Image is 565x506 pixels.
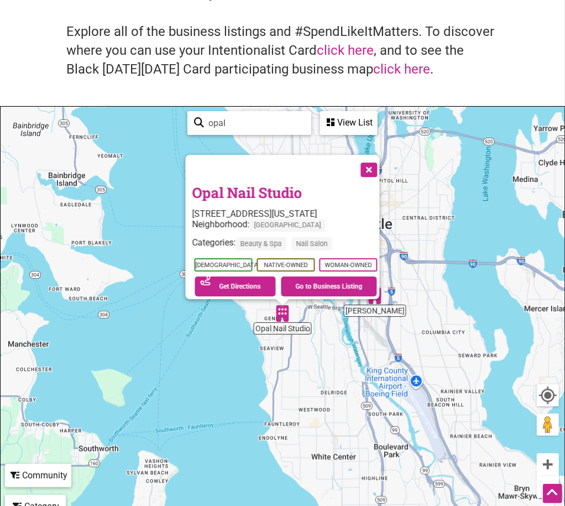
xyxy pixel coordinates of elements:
[321,112,376,133] div: View List
[5,464,71,487] div: Filter by Community
[195,277,276,296] a: Get Directions
[537,384,559,406] button: Your Location
[354,155,382,182] button: Close
[187,111,311,135] div: Type to search and filter
[192,183,302,202] a: Opal Nail Studio
[537,453,559,476] button: Zoom in
[192,208,380,219] div: [STREET_ADDRESS][US_STATE]
[192,237,380,255] div: Categories:
[320,111,378,135] div: See a list of the visible businesses
[537,476,559,498] button: Zoom out
[236,237,286,250] span: Beauty & Spa
[317,43,374,58] a: click here
[320,258,378,272] span: Woman-Owned
[192,219,380,237] div: Neighborhood:
[270,301,295,326] div: Opal Nail Studio
[250,219,326,232] span: [GEOGRAPHIC_DATA]
[257,258,315,272] span: Native-Owned
[537,414,559,436] button: Drag Pegman onto the map to open Street View
[204,112,305,134] input: Type to find and filter...
[292,237,332,250] span: Nail Salon
[373,61,430,77] a: click here
[362,283,388,309] div: Camp Opal
[543,484,562,503] div: Scroll Back to Top
[281,277,377,296] a: Go to Business Listing
[6,465,70,486] div: Community
[66,23,499,79] h4: Explore all of the business listings and #SpendLikeItMatters. To discover where you can use your ...
[195,258,253,272] span: [DEMOGRAPHIC_DATA]-Owned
